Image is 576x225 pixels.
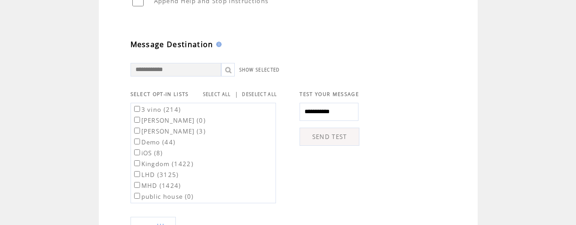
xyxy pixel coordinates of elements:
[213,42,222,47] img: help.gif
[239,67,280,73] a: SHOW SELECTED
[134,117,140,123] input: [PERSON_NAME] (0)
[132,192,194,201] label: public house (0)
[300,128,359,146] a: SEND TEST
[134,160,140,166] input: Kingdom (1422)
[235,90,238,98] span: |
[134,182,140,188] input: MHD (1424)
[132,182,181,190] label: MHD (1424)
[132,105,181,114] label: 3 vino (214)
[134,149,140,155] input: iOS (8)
[132,149,163,157] label: iOS (8)
[132,116,206,124] label: [PERSON_NAME] (0)
[242,91,277,97] a: DESELECT ALL
[134,128,140,134] input: [PERSON_NAME] (3)
[134,193,140,199] input: public house (0)
[132,138,176,146] label: Demo (44)
[134,171,140,177] input: LHD (3125)
[134,106,140,112] input: 3 vino (214)
[132,171,179,179] label: LHD (3125)
[132,127,206,135] label: [PERSON_NAME] (3)
[134,139,140,144] input: Demo (44)
[131,91,189,97] span: SELECT OPT-IN LISTS
[300,91,359,97] span: TEST YOUR MESSAGE
[132,160,194,168] label: Kingdom (1422)
[203,91,231,97] a: SELECT ALL
[131,39,213,49] span: Message Destination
